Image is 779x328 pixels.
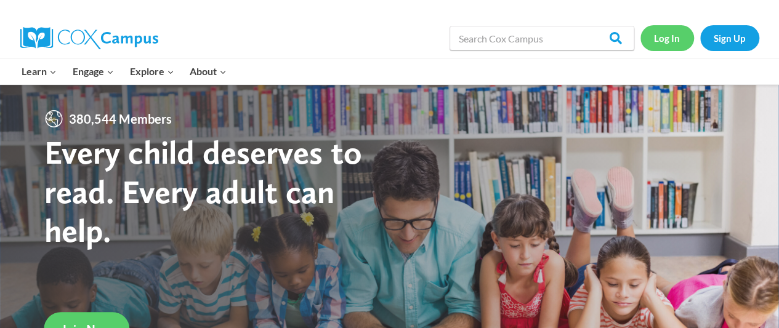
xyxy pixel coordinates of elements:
[65,58,122,84] button: Child menu of Engage
[14,58,235,84] nav: Primary Navigation
[64,109,177,129] span: 380,544 Members
[640,25,694,50] a: Log In
[640,25,759,50] nav: Secondary Navigation
[122,58,182,84] button: Child menu of Explore
[700,25,759,50] a: Sign Up
[20,27,158,49] img: Cox Campus
[450,26,634,50] input: Search Cox Campus
[14,58,65,84] button: Child menu of Learn
[182,58,235,84] button: Child menu of About
[44,132,362,250] strong: Every child deserves to read. Every adult can help.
